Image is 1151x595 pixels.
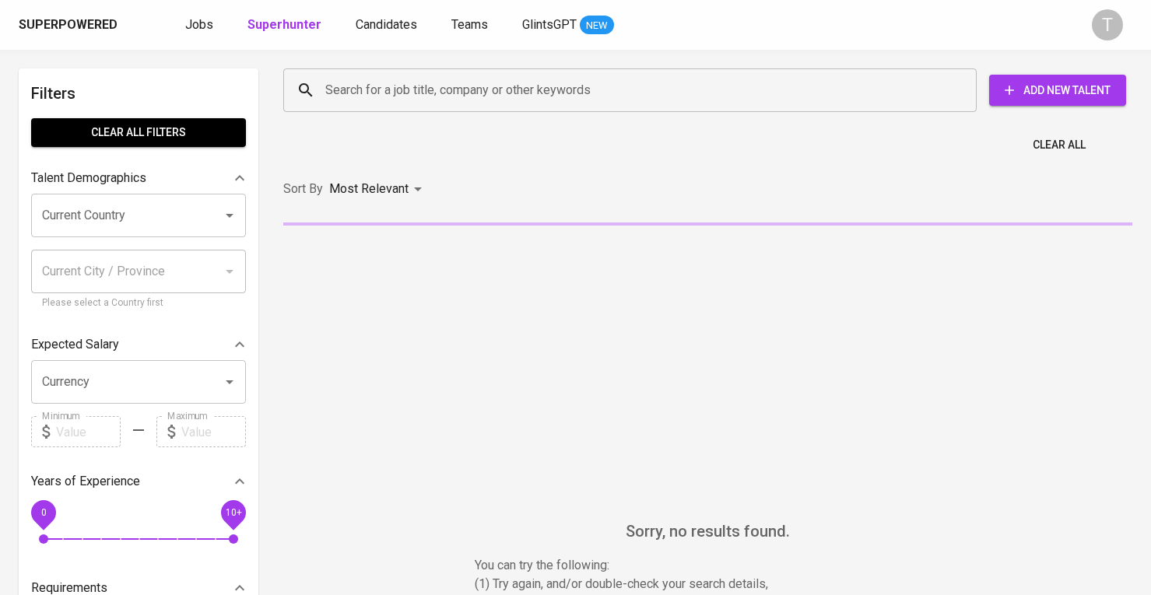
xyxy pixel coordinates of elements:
div: Talent Demographics [31,163,246,194]
p: Years of Experience [31,472,140,491]
a: Candidates [356,16,420,35]
span: 10+ [225,507,241,518]
span: Jobs [185,17,213,32]
p: Sort By [283,180,323,198]
span: Clear All filters [44,123,233,142]
input: Value [181,416,246,447]
span: NEW [580,18,614,33]
div: Superpowered [19,16,118,34]
p: Talent Demographics [31,169,146,187]
span: Teams [451,17,488,32]
a: GlintsGPT NEW [522,16,614,35]
span: 0 [40,507,46,518]
p: Most Relevant [329,180,409,198]
input: Value [56,416,121,447]
img: app logo [121,13,142,37]
div: T [1092,9,1123,40]
p: Please select a Country first [42,296,235,311]
button: Clear All filters [31,118,246,147]
a: Superpoweredapp logo [19,13,142,37]
p: You can try the following : [475,556,942,575]
a: Jobs [185,16,216,35]
div: Expected Salary [31,329,246,360]
div: Years of Experience [31,466,246,497]
h6: Filters [31,81,246,106]
span: Clear All [1033,135,1086,155]
button: Add New Talent [989,75,1126,106]
span: Add New Talent [1002,81,1114,100]
button: Open [219,371,240,393]
a: Superhunter [247,16,325,35]
div: Most Relevant [329,175,427,204]
p: Expected Salary [31,335,119,354]
img: yH5BAEAAAAALAAAAAABAAEAAAIBRAA7 [591,269,825,502]
span: Candidates [356,17,417,32]
b: Superhunter [247,17,321,32]
button: Clear All [1026,131,1092,159]
span: GlintsGPT [522,17,577,32]
p: (1) Try again, and/or double-check your search details, [475,575,942,593]
button: Open [219,205,240,226]
a: Teams [451,16,491,35]
h6: Sorry, no results found. [283,519,1132,544]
